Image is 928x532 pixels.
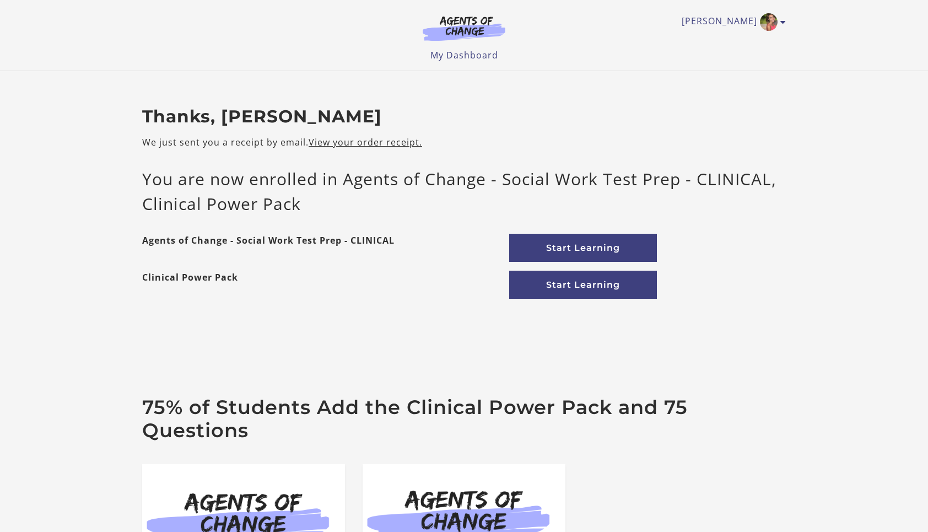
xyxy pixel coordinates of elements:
h2: 75% of Students Add the Clinical Power Pack and 75 Questions [142,396,786,442]
strong: Agents of Change - Social Work Test Prep - CLINICAL [142,234,395,262]
a: Start Learning [509,234,657,262]
p: We just sent you a receipt by email. [142,136,786,149]
a: Toggle menu [682,13,780,31]
a: My Dashboard [430,49,498,61]
strong: Clinical Power Pack [142,271,238,299]
p: You are now enrolled in Agents of Change - Social Work Test Prep - CLINICAL, Clinical Power Pack [142,166,786,216]
a: Start Learning [509,271,657,299]
a: View your order receipt. [309,136,422,148]
img: Agents of Change Logo [411,15,517,41]
h2: Thanks, [PERSON_NAME] [142,106,786,127]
